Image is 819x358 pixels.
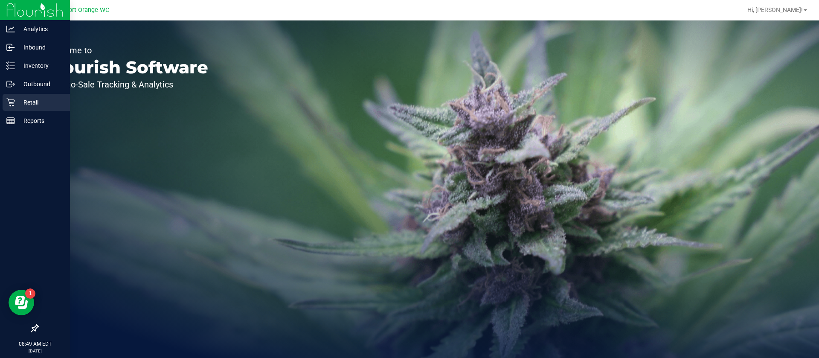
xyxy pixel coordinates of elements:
[6,116,15,125] inline-svg: Reports
[15,116,66,126] p: Reports
[46,80,208,89] p: Seed-to-Sale Tracking & Analytics
[46,46,208,55] p: Welcome to
[15,42,66,52] p: Inbound
[25,288,35,299] iframe: Resource center unread badge
[15,24,66,34] p: Analytics
[15,61,66,71] p: Inventory
[4,348,66,354] p: [DATE]
[15,79,66,89] p: Outbound
[65,6,109,14] span: Port Orange WC
[6,80,15,88] inline-svg: Outbound
[46,59,208,76] p: Flourish Software
[747,6,803,13] span: Hi, [PERSON_NAME]!
[6,61,15,70] inline-svg: Inventory
[6,98,15,107] inline-svg: Retail
[4,340,66,348] p: 08:49 AM EDT
[15,97,66,108] p: Retail
[6,25,15,33] inline-svg: Analytics
[9,290,34,315] iframe: Resource center
[6,43,15,52] inline-svg: Inbound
